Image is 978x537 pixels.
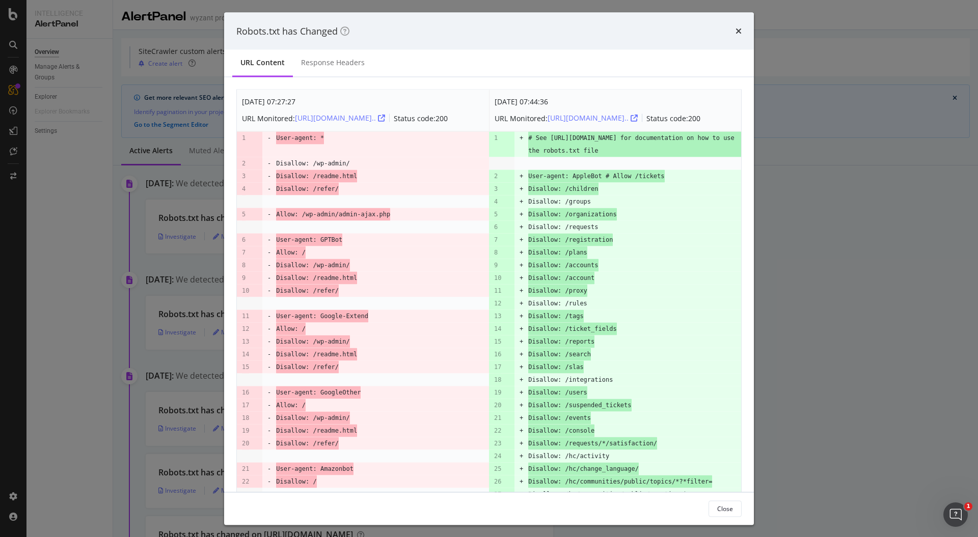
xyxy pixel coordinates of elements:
[276,323,306,335] span: Allow: /
[520,297,523,310] pre: +
[267,132,271,145] pre: -
[276,310,368,323] span: User-agent: Google-Extend
[267,323,271,335] pre: -
[528,348,591,361] span: Disallow: /search
[276,425,357,437] span: Disallow: /readme.html
[528,183,598,195] span: Disallow: /children
[528,323,616,335] span: Disallow: /ticket_fields
[520,310,523,323] pre: +
[494,335,501,348] pre: 15
[528,259,598,272] span: Disallow: /accounts
[276,386,361,399] span: User-agent: GoogleOther
[494,234,498,246] pre: 7
[242,399,249,412] pre: 17
[520,450,523,463] pre: +
[520,437,523,450] pre: +
[494,361,501,374] pre: 17
[528,221,598,234] pre: Disallow: /requests
[520,488,523,501] pre: +
[520,412,523,425] pre: +
[494,285,501,297] pre: 11
[267,310,271,323] pre: -
[494,323,501,335] pre: 14
[528,246,587,259] span: Disallow: /plans
[528,335,594,348] span: Disallow: /reports
[267,463,271,475] pre: -
[520,285,523,297] pre: +
[242,234,246,246] pre: 6
[276,246,306,259] span: Allow: /
[520,475,523,488] pre: +
[267,361,271,374] pre: -
[276,348,357,361] span: Disallow: /readme.html
[494,310,501,323] pre: 13
[494,463,501,475] pre: 25
[528,386,587,399] span: Disallow: /users
[494,297,501,310] pre: 12
[276,361,339,374] span: Disallow: /refer/
[267,437,271,450] pre: -
[494,272,501,285] pre: 10
[242,463,249,475] pre: 21
[242,132,246,145] pre: 1
[964,502,972,511] span: 1
[267,335,271,348] pre: -
[267,399,271,412] pre: -
[267,246,271,259] pre: -
[494,208,498,221] pre: 5
[548,110,638,126] button: [URL][DOMAIN_NAME]..
[520,246,523,259] pre: +
[276,183,339,195] span: Disallow: /refer/
[242,412,249,425] pre: 18
[242,285,249,297] pre: 10
[709,500,742,517] button: Close
[520,335,523,348] pre: +
[276,170,357,183] span: Disallow: /readme.html
[242,272,246,285] pre: 9
[943,502,968,527] iframe: Intercom live chat
[528,412,591,425] span: Disallow: /events
[242,425,249,437] pre: 19
[267,475,271,488] pre: -
[276,399,306,412] span: Allow: /
[267,272,271,285] pre: -
[494,450,501,463] pre: 24
[528,234,613,246] span: Disallow: /registration
[520,399,523,412] pre: +
[528,437,657,450] span: Disallow: /requests/*/satisfaction/
[528,297,587,310] pre: Disallow: /rules
[495,95,700,108] div: [DATE] 07:44:36
[528,272,594,285] span: Disallow: /account
[242,386,249,399] pre: 16
[295,110,385,126] button: [URL][DOMAIN_NAME]..
[267,259,271,272] pre: -
[520,425,523,437] pre: +
[267,183,271,195] pre: -
[520,132,523,145] pre: +
[276,285,339,297] span: Disallow: /refer/
[240,58,285,68] div: URL Content
[267,170,271,183] pre: -
[267,412,271,425] pre: -
[494,475,501,488] pre: 26
[276,272,357,285] span: Disallow: /readme.html
[276,208,390,221] span: Allow: /wp-admin/admin-ajax.php
[528,208,616,221] span: Disallow: /organizations
[494,259,498,272] pre: 9
[494,437,501,450] pre: 23
[520,195,523,208] pre: +
[242,348,249,361] pre: 14
[276,157,350,170] pre: Disallow: /wp-admin/
[276,132,324,145] span: User-agent: *
[528,475,712,488] span: Disallow: /hc/communities/public/topics/*?*filter=
[520,234,523,246] pre: +
[276,463,354,475] span: User-agent: Amazonbot
[520,348,523,361] pre: +
[548,113,638,123] a: [URL][DOMAIN_NAME]..
[494,412,501,425] pre: 21
[494,488,501,501] pre: 27
[267,157,271,170] pre: -
[276,234,342,246] span: User-agent: GPTBot
[276,259,350,272] span: Disallow: /wp-admin/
